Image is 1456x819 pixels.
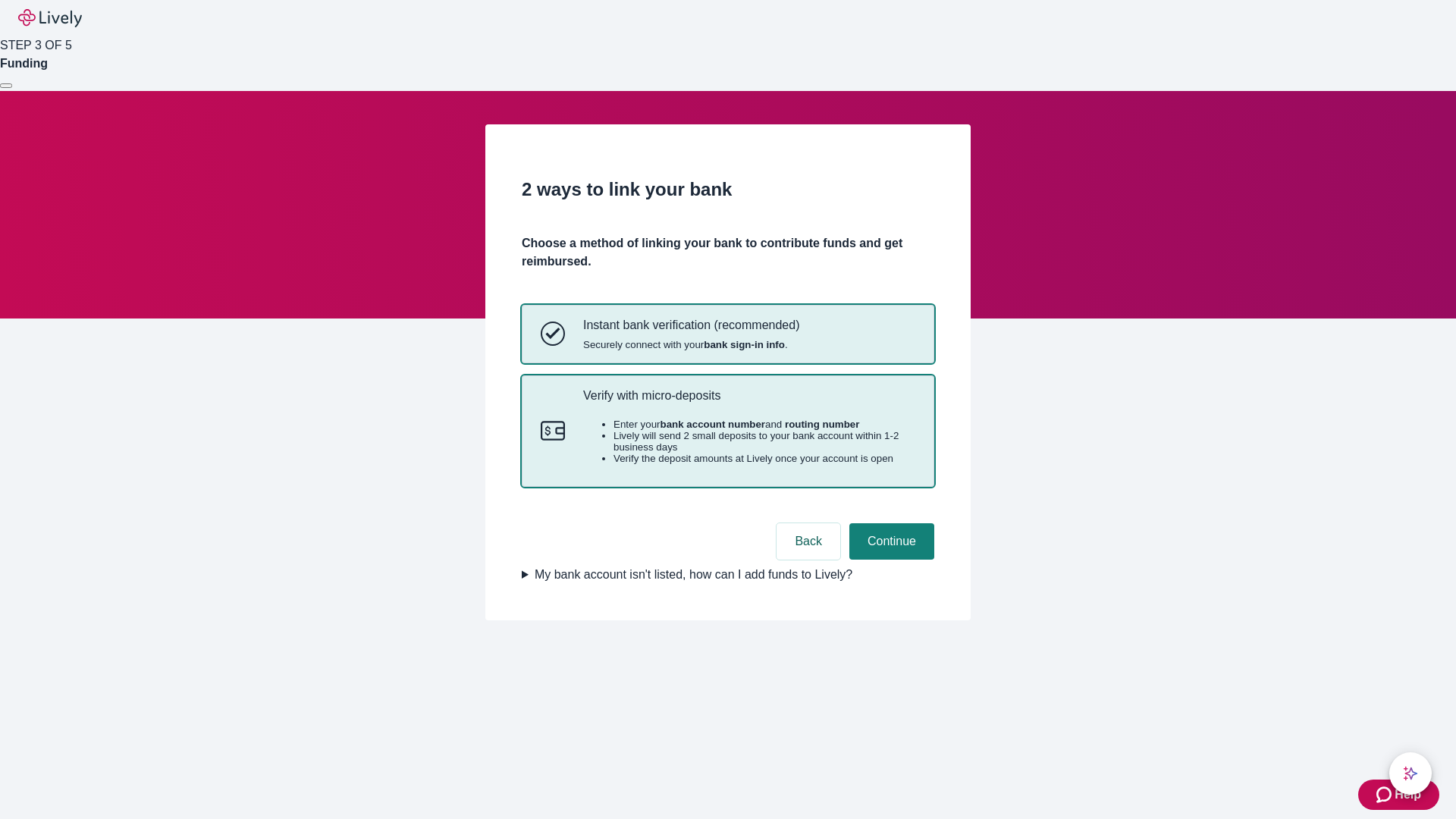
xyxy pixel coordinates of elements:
[522,176,934,203] h2: 2 ways to link your bank
[1389,752,1432,795] button: chat
[785,419,859,430] strong: routing number
[522,234,934,271] h4: Choose a method of linking your bank to contribute funds and get reimbursed.
[1403,766,1418,781] svg: Lively AI Assistant
[583,318,799,332] p: Instant bank verification (recommended)
[541,322,565,346] svg: Instant bank verification
[18,9,82,27] img: Lively
[522,376,934,487] button: Micro-depositsVerify with micro-depositsEnter yourbank account numberand routing numberLively wil...
[522,306,934,362] button: Instant bank verificationInstant bank verification (recommended)Securely connect with yourbank si...
[522,566,934,584] summary: My bank account isn't listed, how can I add funds to Lively?
[613,419,915,430] li: Enter your and
[849,523,934,560] button: Continue
[583,388,915,403] p: Verify with micro-deposits
[541,419,565,443] svg: Micro-deposits
[1358,780,1439,810] button: Zendesk support iconHelp
[1395,786,1421,804] span: Help
[613,430,915,453] li: Lively will send 2 small deposits to your bank account within 1-2 business days
[777,523,840,560] button: Back
[704,339,785,350] strong: bank sign-in info
[661,419,766,430] strong: bank account number
[1376,786,1395,804] svg: Zendesk support icon
[583,339,799,350] span: Securely connect with your .
[613,453,915,464] li: Verify the deposit amounts at Lively once your account is open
